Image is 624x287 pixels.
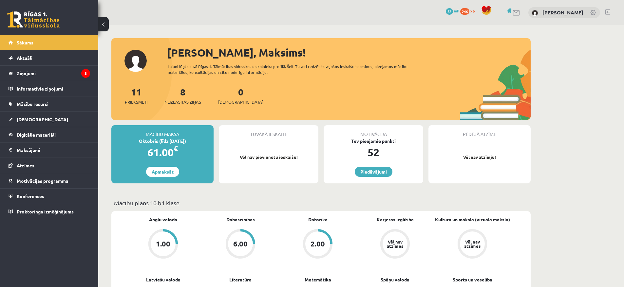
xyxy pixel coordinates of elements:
a: Rīgas 1. Tālmācības vidusskola [7,11,60,28]
a: 11Priekšmeti [125,86,147,105]
div: 1.00 [156,240,170,247]
div: Oktobris (līdz [DATE]) [111,138,214,144]
span: Neizlasītās ziņas [164,99,201,105]
div: 6.00 [233,240,248,247]
a: Vēl nav atzīmes [356,229,434,260]
a: Sākums [9,35,90,50]
span: Digitālie materiāli [17,132,56,138]
span: Konferences [17,193,44,199]
a: Spāņu valoda [381,276,409,283]
a: Maksājumi [9,143,90,158]
a: Matemātika [305,276,331,283]
span: Mācību resursi [17,101,48,107]
a: Proktoringa izmēģinājums [9,204,90,219]
div: Pēdējā atzīme [428,125,531,138]
a: Angļu valoda [149,216,177,223]
div: [PERSON_NAME], Maksims! [167,45,531,60]
a: Literatūra [229,276,252,283]
a: Kultūra un māksla (vizuālā māksla) [435,216,510,223]
a: 0[DEMOGRAPHIC_DATA] [218,86,263,105]
a: Piedāvājumi [355,167,392,177]
a: Dabaszinības [226,216,255,223]
span: [DEMOGRAPHIC_DATA] [218,99,263,105]
div: Laipni lūgts savā Rīgas 1. Tālmācības vidusskolas skolnieka profilā. Šeit Tu vari redzēt tuvojošo... [168,63,419,75]
a: Aktuāli [9,50,90,65]
a: Karjeras izglītība [377,216,414,223]
a: 2.00 [279,229,356,260]
span: 246 [460,8,469,15]
div: Vēl nav atzīmes [386,240,404,248]
p: Vēl nav pievienotu ieskaišu! [222,154,315,160]
span: Atzīmes [17,162,34,168]
span: € [174,144,178,153]
a: Konferences [9,189,90,204]
a: Datorika [308,216,328,223]
a: Informatīvie ziņojumi [9,81,90,96]
span: mP [454,8,459,13]
legend: Ziņojumi [17,66,90,81]
a: Apmaksāt [146,167,179,177]
p: Mācību plāns 10.b1 klase [114,198,528,207]
a: Sports un veselība [453,276,492,283]
a: Digitālie materiāli [9,127,90,142]
legend: Maksājumi [17,143,90,158]
div: Vēl nav atzīmes [463,240,482,248]
i: 8 [81,69,90,78]
a: 8Neizlasītās ziņas [164,86,201,105]
div: 52 [324,144,423,160]
a: Atzīmes [9,158,90,173]
div: Motivācija [324,125,423,138]
span: Motivācijas programma [17,178,68,184]
span: xp [470,8,475,13]
a: 6.00 [202,229,279,260]
div: Tev pieejamie punkti [324,138,423,144]
a: 52 mP [446,8,459,13]
img: Maksims Cibuļskis [532,10,538,16]
span: 52 [446,8,453,15]
span: Priekšmeti [125,99,147,105]
legend: Informatīvie ziņojumi [17,81,90,96]
span: Aktuāli [17,55,32,61]
a: Mācību resursi [9,96,90,111]
span: Proktoringa izmēģinājums [17,209,74,214]
a: 246 xp [460,8,478,13]
a: Motivācijas programma [9,173,90,188]
div: Mācību maksa [111,125,214,138]
a: [PERSON_NAME] [542,9,583,16]
a: [DEMOGRAPHIC_DATA] [9,112,90,127]
a: 1.00 [124,229,202,260]
div: 2.00 [311,240,325,247]
span: [DEMOGRAPHIC_DATA] [17,116,68,122]
div: Tuvākā ieskaite [219,125,318,138]
a: Latviešu valoda [146,276,180,283]
div: 61.00 [111,144,214,160]
p: Vēl nav atzīmju! [432,154,527,160]
a: Ziņojumi8 [9,66,90,81]
span: Sākums [17,40,33,45]
a: Vēl nav atzīmes [434,229,511,260]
